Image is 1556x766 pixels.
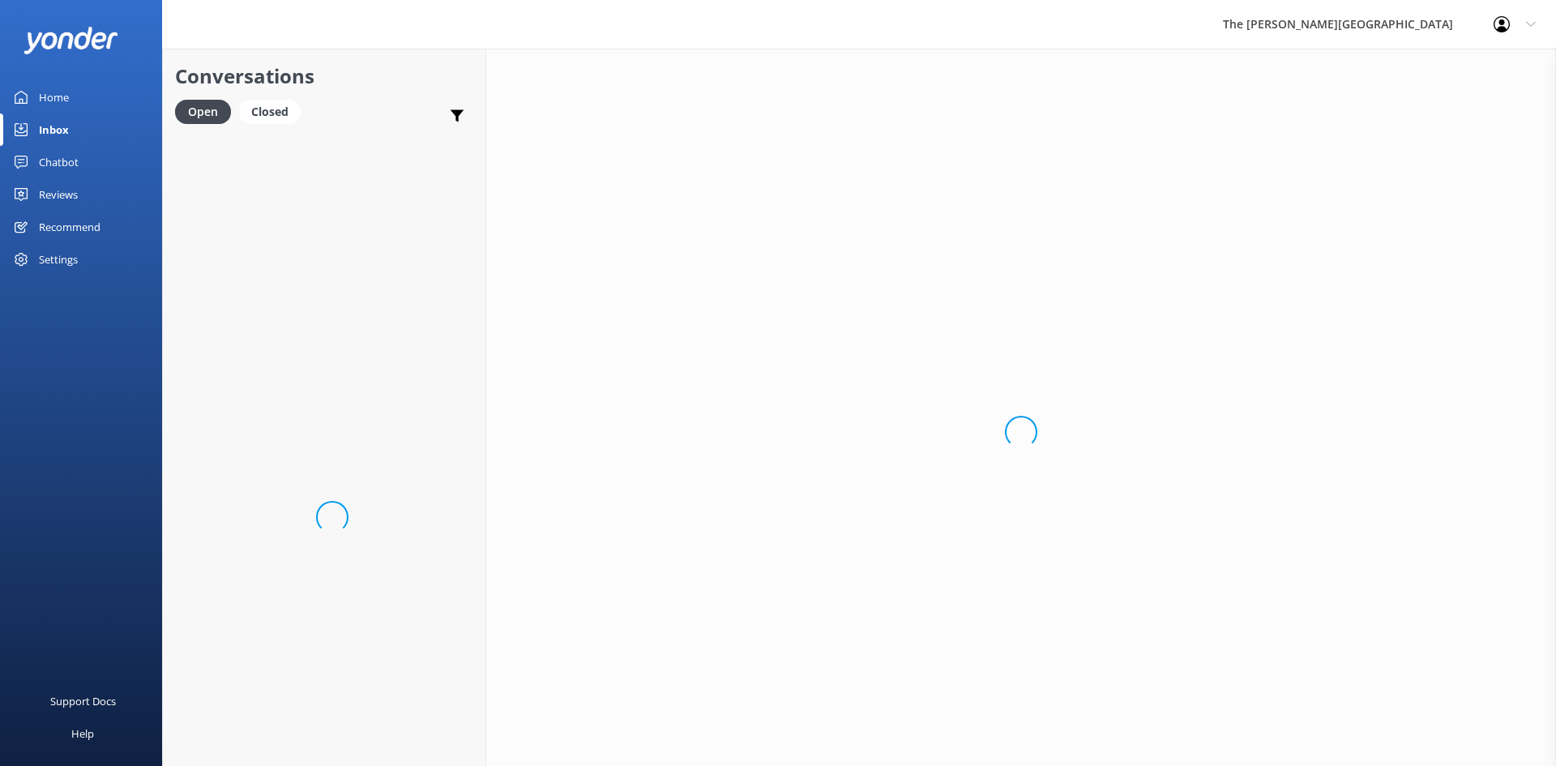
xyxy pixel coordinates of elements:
[24,27,118,53] img: yonder-white-logo.png
[175,100,231,124] div: Open
[239,102,309,120] a: Closed
[50,685,116,717] div: Support Docs
[175,102,239,120] a: Open
[175,61,473,92] h2: Conversations
[239,100,301,124] div: Closed
[39,146,79,178] div: Chatbot
[39,81,69,113] div: Home
[39,178,78,211] div: Reviews
[39,243,78,276] div: Settings
[39,113,69,146] div: Inbox
[39,211,100,243] div: Recommend
[71,717,94,750] div: Help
